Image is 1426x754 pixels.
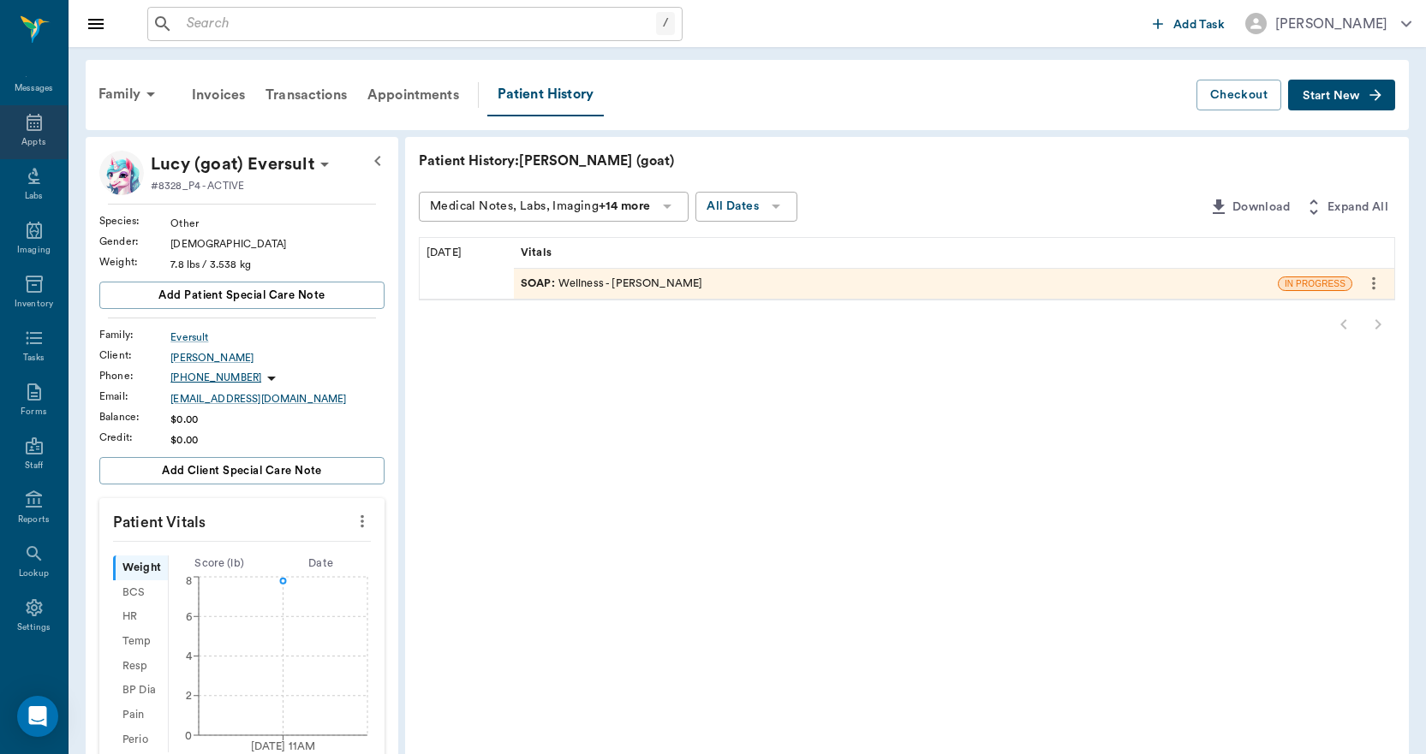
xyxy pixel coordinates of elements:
div: Inventory [15,298,53,311]
p: Patient History: [PERSON_NAME] (goat) [419,151,933,171]
input: Search [180,12,656,36]
div: Balance : [99,409,170,424]
b: +14 more [599,200,650,212]
span: Add client Special Care Note [162,461,322,480]
a: Patient History [487,74,604,116]
button: Close drawer [79,7,113,41]
button: more [349,507,376,536]
tspan: 8 [186,576,192,586]
div: Score ( lb ) [169,555,271,572]
div: Imaging [17,244,51,257]
span: Add patient Special Care Note [158,286,325,305]
div: $0.00 [170,432,385,448]
a: Invoices [182,74,255,116]
div: Medical Notes, Labs, Imaging [430,196,650,217]
div: Phone : [99,368,170,383]
img: Profile Image [99,151,144,195]
div: Messages [15,82,54,95]
div: Tasks [23,352,45,365]
div: Lookup [19,567,49,580]
button: Download [1202,192,1297,223]
a: Appointments [357,74,469,116]
div: Appts [21,136,45,149]
tspan: 0 [185,730,192,740]
a: Eversult [170,330,385,345]
a: [EMAIL_ADDRESS][DOMAIN_NAME] [170,391,385,407]
div: Family : [99,327,170,342]
div: Open Intercom Messenger [17,696,58,737]
a: [PERSON_NAME] [170,350,385,365]
div: BP Dia [113,679,168,704]
div: Temp [113,629,168,654]
div: Forms [21,406,46,419]
tspan: [DATE] 11AM [251,741,316,751]
p: Lucy (goat) Eversult [151,151,314,178]
button: more [1360,269,1387,298]
tspan: 6 [186,611,192,621]
div: [DATE] [420,238,514,299]
button: Add Task [1146,8,1232,39]
div: Wellness - [PERSON_NAME] [521,276,702,292]
div: HR [113,605,168,630]
div: Staff [25,460,43,472]
p: #8328_P4 - ACTIVE [151,178,244,193]
div: Pain [113,703,168,727]
span: Expand All [1328,197,1388,218]
div: Species : [99,213,170,229]
div: Date [270,555,372,572]
button: Start New [1288,80,1395,111]
button: Checkout [1196,80,1281,111]
div: $0.00 [170,412,385,427]
p: Patient Vitals [99,498,385,541]
div: Settings [17,621,51,634]
div: Reports [18,514,50,526]
div: Labs [25,190,43,203]
span: SOAP : [521,276,558,292]
div: Email : [99,389,170,404]
tspan: 4 [186,651,193,662]
button: Add client Special Care Note [99,457,385,484]
tspan: 2 [186,691,192,701]
a: Transactions [255,74,357,116]
div: 7.8 lbs / 3.538 kg [170,257,385,272]
span: IN PROGRESS [1279,277,1351,290]
span: Vitals [521,245,555,261]
div: Client : [99,347,170,363]
button: All Dates [695,192,797,222]
div: Family [88,74,171,115]
div: [PERSON_NAME] [1275,14,1387,34]
button: Add patient Special Care Note [99,282,385,309]
button: [PERSON_NAME] [1232,8,1425,39]
div: Credit : [99,430,170,445]
div: [DEMOGRAPHIC_DATA] [170,236,385,252]
div: BCS [113,580,168,605]
div: Gender : [99,234,170,249]
button: Expand All [1297,192,1395,223]
div: / [656,12,675,35]
div: Weight : [99,254,170,270]
div: Resp [113,654,168,679]
div: Weight [113,555,168,580]
p: [PHONE_NUMBER] [170,371,261,385]
div: Perio [113,727,168,752]
div: Other [170,216,385,231]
